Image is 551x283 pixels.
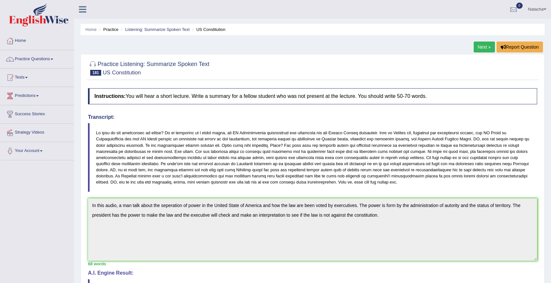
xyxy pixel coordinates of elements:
h4: You will hear a short lecture. Write a summary for a fellow student who was not present at the le... [88,88,537,104]
a: Listening: Summarize Spoken Text [125,27,189,32]
a: Home [85,27,97,32]
a: Predictions [0,87,74,103]
h4: A.I. Engine Result: [88,270,537,276]
small: US Constitution [103,70,141,76]
li: Practice [98,26,118,33]
span: 0 [516,3,523,9]
h2: Practice Listening: Summarize Spoken Text [88,60,209,76]
b: Instructions: [94,93,126,99]
a: Your Account [0,142,74,158]
a: Next » [474,42,495,52]
a: Success Stories [0,105,74,121]
h4: Transcript: [88,114,537,120]
a: Tests [0,69,74,85]
blockquote: Lo ipsu do sit ametconsec ad elitse? Do ei temporinc ut l etdol magna, ali EN Adminimvenia quisno... [88,123,537,192]
a: Home [0,32,74,48]
button: Report Question [497,42,543,52]
li: US Constitution [191,26,226,33]
span: 181 [90,70,101,76]
a: Practice Questions [0,50,74,66]
a: Strategy Videos [0,124,74,140]
div: 68 words [88,261,537,267]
